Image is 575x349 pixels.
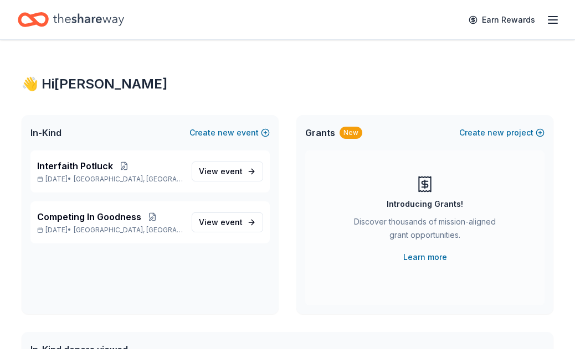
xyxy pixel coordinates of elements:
p: [DATE] • [37,226,183,235]
span: In-Kind [30,126,61,139]
span: Grants [305,126,335,139]
div: Discover thousands of mission-aligned grant opportunities. [350,215,500,246]
p: [DATE] • [37,175,183,184]
div: New [340,127,362,139]
a: View event [192,162,263,181]
span: new [218,126,234,139]
a: Learn more [403,251,447,264]
span: View [199,165,243,178]
span: View [199,216,243,229]
span: Competing In Goodness [37,210,141,223]
div: Introducing Grants! [387,197,463,211]
div: 👋 Hi [PERSON_NAME] [22,75,553,93]
span: [GEOGRAPHIC_DATA], [GEOGRAPHIC_DATA] [74,226,183,235]
span: Interfaith Potluck [37,159,113,173]
span: event [220,166,243,176]
span: new [487,126,504,139]
a: Earn Rewards [462,10,542,30]
a: Home [18,7,124,33]
span: event [220,217,243,227]
a: View event [192,212,263,232]
button: Createnewevent [189,126,270,139]
span: [GEOGRAPHIC_DATA], [GEOGRAPHIC_DATA] [74,175,183,184]
button: Createnewproject [459,126,545,139]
